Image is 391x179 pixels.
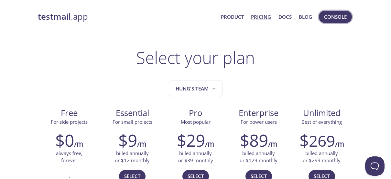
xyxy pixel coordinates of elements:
[169,80,223,97] button: Hung's team
[51,119,88,125] span: For side projects
[240,131,268,150] h2: $89
[56,150,82,164] p: always free, forever
[303,150,341,164] p: billed annually or $299 monthly
[113,119,152,125] span: For small projects
[303,107,341,119] span: Unlimited
[241,119,277,125] span: For power users
[178,150,213,164] p: billed annually or $39 monthly
[38,11,71,22] strong: testmail
[324,13,347,21] span: Console
[43,108,96,119] span: Free
[106,108,159,119] span: Essential
[365,156,385,176] iframe: Help Scout Beacon - Open
[278,13,292,21] a: Docs
[136,48,255,67] h1: Select your plan
[181,119,211,125] span: Most popular
[118,131,137,150] h2: $9
[169,108,222,119] span: Pro
[74,139,83,150] h6: /m
[232,108,285,119] span: Enterprise
[309,130,335,151] span: 269
[55,131,74,150] h2: $0
[299,13,312,21] a: Blog
[319,11,352,23] button: Console
[205,139,214,150] h6: /m
[177,131,205,150] h2: $29
[137,139,146,150] h6: /m
[335,139,344,150] h6: /m
[221,13,244,21] a: Product
[176,84,217,93] span: Hung's team
[268,139,277,150] h6: /m
[38,11,216,22] a: testmail.app
[115,150,150,164] p: billed annually or $12 monthly
[301,119,342,125] span: Best of everything
[240,150,277,164] p: billed annually or $129 monthly
[299,131,335,150] h2: $
[251,13,271,21] a: Pricing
